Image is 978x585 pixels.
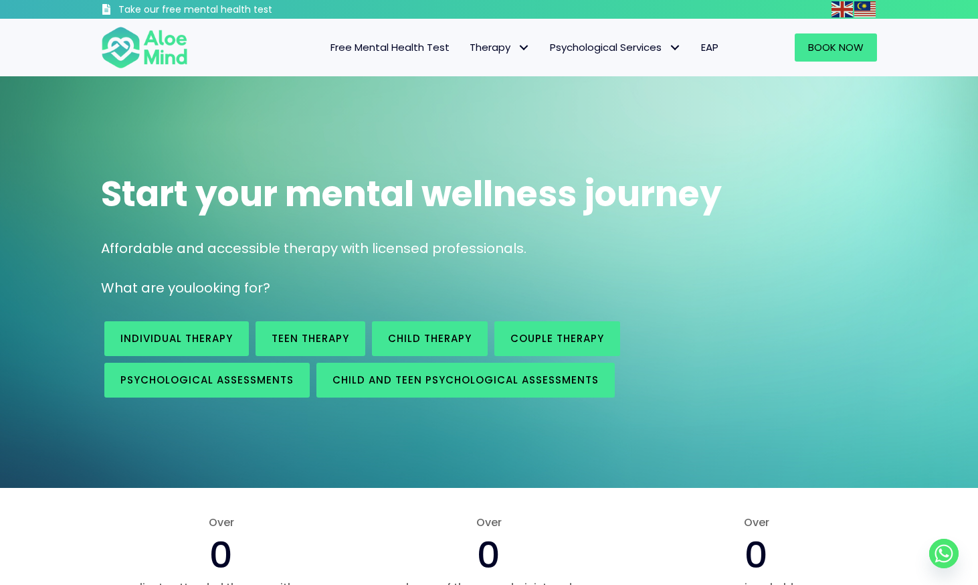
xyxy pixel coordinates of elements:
[101,25,188,70] img: Aloe mind Logo
[460,33,540,62] a: TherapyTherapy: submenu
[101,239,877,258] p: Affordable and accessible therapy with licensed professionals.
[120,331,233,345] span: Individual therapy
[854,1,876,17] img: ms
[808,40,864,54] span: Book Now
[550,40,681,54] span: Psychological Services
[101,278,192,297] span: What are you
[256,321,365,356] a: Teen Therapy
[510,331,604,345] span: Couple therapy
[332,373,599,387] span: Child and Teen Psychological assessments
[120,373,294,387] span: Psychological assessments
[854,1,877,17] a: Malay
[316,363,615,398] a: Child and Teen Psychological assessments
[118,3,344,17] h3: Take our free mental health test
[470,40,530,54] span: Therapy
[665,38,684,58] span: Psychological Services: submenu
[192,278,270,297] span: looking for?
[330,40,450,54] span: Free Mental Health Test
[272,331,349,345] span: Teen Therapy
[832,1,853,17] img: en
[929,539,959,568] a: Whatsapp
[101,169,722,218] span: Start your mental wellness journey
[477,529,500,580] span: 0
[691,33,728,62] a: EAP
[101,515,342,530] span: Over
[795,33,877,62] a: Book Now
[832,1,854,17] a: English
[205,33,728,62] nav: Menu
[701,40,718,54] span: EAP
[636,515,877,530] span: Over
[540,33,691,62] a: Psychological ServicesPsychological Services: submenu
[369,515,609,530] span: Over
[104,363,310,398] a: Psychological assessments
[745,529,768,580] span: 0
[514,38,533,58] span: Therapy: submenu
[372,321,488,356] a: Child Therapy
[388,331,472,345] span: Child Therapy
[104,321,249,356] a: Individual therapy
[494,321,620,356] a: Couple therapy
[101,3,344,19] a: Take our free mental health test
[320,33,460,62] a: Free Mental Health Test
[209,529,233,580] span: 0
